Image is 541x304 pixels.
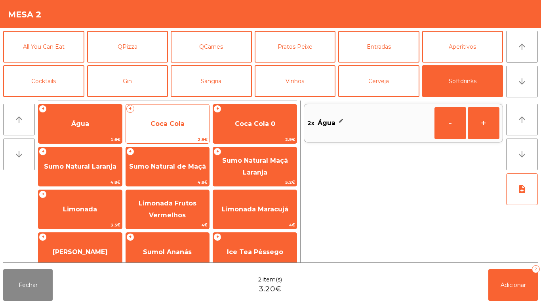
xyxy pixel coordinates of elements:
span: + [39,105,47,113]
span: 3.20€ [259,284,281,294]
span: 4.8€ [38,179,122,186]
i: arrow_upward [14,115,24,124]
span: Coca Cola 0 [235,120,275,127]
span: [PERSON_NAME] [53,248,108,256]
button: Vinhos [255,65,336,97]
span: 1.6€ [38,136,122,143]
span: Água [71,120,89,127]
button: Softdrinks [422,65,503,97]
span: + [126,148,134,156]
span: 2x [307,117,314,129]
button: QCarnes [171,31,252,63]
span: Sumo Natural Laranja [44,163,116,170]
span: 5.2€ [213,179,297,186]
span: Ice Tea Pêssego [227,248,283,256]
button: Entradas [338,31,419,63]
span: Sumo Natural de Maçã [129,163,206,170]
button: arrow_upward [506,31,538,63]
span: + [213,233,221,241]
button: arrow_downward [3,139,35,170]
span: Sumo Natural Maçã Laranja [222,157,288,176]
span: 2.9€ [213,136,297,143]
span: Sumol Ananás [143,248,192,256]
span: 2.9€ [126,136,210,143]
button: arrow_downward [506,139,538,170]
span: Água [318,117,335,129]
span: + [39,148,47,156]
button: Cerveja [338,65,419,97]
button: note_add [506,173,538,205]
button: Fechar [3,269,53,301]
button: arrow_upward [3,104,35,135]
button: Pratos Peixe [255,31,336,63]
span: + [213,105,221,113]
button: - [434,107,466,139]
span: Limonada Maracujá [222,205,288,213]
span: 4.8€ [126,179,210,186]
button: Adicionar2 [488,269,538,301]
span: Coca Cola [150,120,185,127]
i: arrow_downward [14,150,24,159]
h4: Mesa 2 [8,9,42,21]
button: Gin [87,65,168,97]
span: Adicionar [501,281,526,289]
i: arrow_downward [517,77,527,86]
span: + [126,233,134,241]
i: note_add [517,184,527,194]
span: 4€ [213,221,297,229]
span: + [213,148,221,156]
button: + [468,107,499,139]
span: + [39,233,47,241]
span: 3.5€ [38,221,122,229]
button: QPizza [87,31,168,63]
span: + [126,105,134,113]
div: 2 [532,265,540,273]
span: Limonada Frutos Vermelhos [139,199,196,219]
button: arrow_downward [506,66,538,97]
button: Aperitivos [422,31,503,63]
i: arrow_upward [517,42,527,51]
button: All You Can Eat [3,31,84,63]
span: + [39,190,47,198]
button: Cocktails [3,65,84,97]
button: arrow_upward [506,104,538,135]
span: Limonada [63,205,97,213]
span: 4€ [126,221,210,229]
i: arrow_upward [517,115,527,124]
button: Sangria [171,65,252,97]
span: 2 [258,275,262,284]
i: arrow_downward [517,150,527,159]
span: item(s) [263,275,282,284]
